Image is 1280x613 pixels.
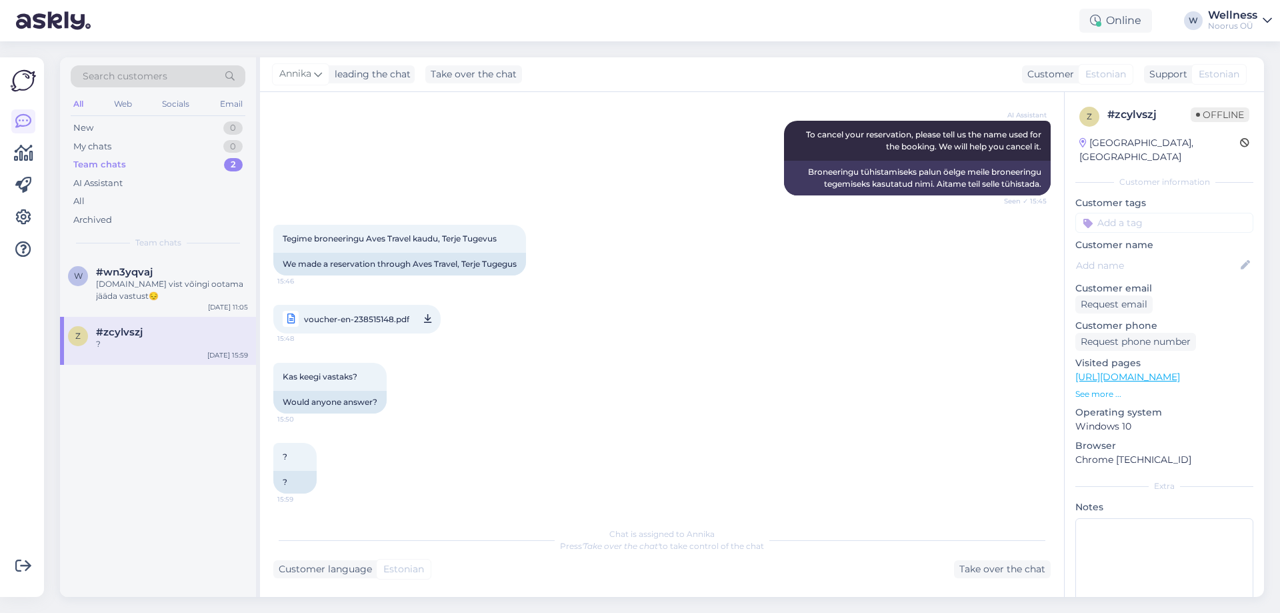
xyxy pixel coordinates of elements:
div: Archived [73,213,112,227]
div: New [73,121,93,135]
span: Annika [279,67,311,81]
div: ? [273,471,317,494]
span: Chat is assigned to Annika [609,529,715,539]
span: Team chats [135,237,181,249]
div: Support [1144,67,1187,81]
span: Kas keegi vastaks? [283,372,357,382]
span: AI Assistant [997,110,1047,120]
p: Customer email [1075,281,1253,295]
div: 0 [223,140,243,153]
p: Windows 10 [1075,420,1253,434]
div: # zcylvszj [1107,107,1191,123]
span: 15:46 [277,276,327,286]
span: Tegime broneeringu Aves Travel kaudu, Terje Tugevus [283,233,497,243]
div: [DOMAIN_NAME] vist võingi ootama jääda vastust😔 [96,278,248,302]
span: Offline [1191,107,1249,122]
span: 15:50 [277,414,327,424]
div: leading the chat [329,67,411,81]
p: See more ... [1075,388,1253,400]
p: Customer phone [1075,319,1253,333]
div: [DATE] 15:59 [207,350,248,360]
span: Estonian [383,562,424,576]
div: Online [1079,9,1152,33]
div: Take over the chat [954,560,1051,578]
div: Customer language [273,562,372,576]
div: Customer [1022,67,1074,81]
input: Add a tag [1075,213,1253,233]
div: Noorus OÜ [1208,21,1257,31]
div: [GEOGRAPHIC_DATA], [GEOGRAPHIC_DATA] [1079,136,1240,164]
div: 2 [224,158,243,171]
span: #zcylvszj [96,326,143,338]
span: 15:48 [277,330,327,347]
div: Web [111,95,135,113]
div: Extra [1075,480,1253,492]
span: ? [283,452,287,462]
p: Notes [1075,500,1253,514]
div: All [71,95,86,113]
div: ? [96,338,248,350]
div: Would anyone answer? [273,391,387,414]
a: [URL][DOMAIN_NAME] [1075,371,1180,383]
div: Request phone number [1075,333,1196,351]
p: Visited pages [1075,356,1253,370]
div: [DATE] 11:05 [208,302,248,312]
div: We made a reservation through Aves Travel, Terje Tugegus [273,253,526,275]
p: Chrome [TECHNICAL_ID] [1075,453,1253,467]
div: Team chats [73,158,126,171]
div: Wellness [1208,10,1257,21]
span: w [74,271,83,281]
div: AI Assistant [73,177,123,190]
span: Press to take control of the chat [560,541,764,551]
div: All [73,195,85,208]
div: 0 [223,121,243,135]
input: Add name [1076,258,1238,273]
span: z [75,331,81,341]
span: z [1087,111,1092,121]
span: #wn3yqvaj [96,266,153,278]
p: Customer tags [1075,196,1253,210]
div: Take over the chat [425,65,522,83]
div: My chats [73,140,111,153]
span: Estonian [1199,67,1239,81]
div: W [1184,11,1203,30]
a: WellnessNoorus OÜ [1208,10,1272,31]
div: Broneeringu tühistamiseks palun öelge meile broneeringu tegemiseks kasutatud nimi. Aitame teil se... [784,161,1051,195]
p: Browser [1075,439,1253,453]
span: Estonian [1085,67,1126,81]
p: Operating system [1075,406,1253,420]
span: Search customers [83,69,167,83]
span: To cancel your reservation, please tell us the name used for the booking. We will help you cancel... [806,129,1043,151]
span: Seen ✓ 15:45 [997,196,1047,206]
div: Request email [1075,295,1153,314]
div: Socials [159,95,192,113]
p: Customer name [1075,238,1253,252]
div: Email [217,95,245,113]
span: voucher-en-238515148.pdf [304,311,409,328]
a: voucher-en-238515148.pdf15:48 [273,305,441,334]
span: 15:59 [277,494,327,504]
img: Askly Logo [11,68,36,93]
i: 'Take over the chat' [582,541,659,551]
div: Customer information [1075,176,1253,188]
